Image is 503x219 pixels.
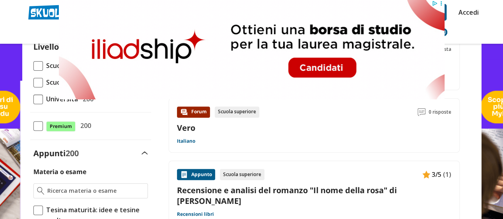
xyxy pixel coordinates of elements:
label: Appunti [33,148,79,159]
span: 3/5 [432,169,441,180]
img: Apri e chiudi sezione [142,151,148,155]
span: Scuola Superiore [43,77,98,87]
img: Commenti lettura [418,108,425,116]
input: Ricerca materia o esame [47,187,144,195]
img: Appunti contenuto [180,171,188,178]
img: Forum contenuto [180,108,188,116]
a: Italiano [177,138,195,144]
span: Università [43,94,78,104]
a: Recensione e analisi del romanzo "Il nome della rosa" di [PERSON_NAME] [177,185,451,206]
span: 200 [77,120,91,131]
span: 0 risposte [429,107,451,118]
div: Appunto [177,169,215,180]
img: Appunti contenuto [422,171,430,178]
a: Recensioni libri [177,211,214,217]
label: Livello [33,41,59,52]
span: Scuola Media [43,60,86,71]
img: Ricerca materia o esame [37,187,45,195]
span: 200 [66,148,79,159]
span: (1) [443,169,451,180]
span: Premium [46,121,76,132]
div: Forum [177,107,210,118]
div: Scuola superiore [220,169,264,180]
a: Accedi [458,4,475,21]
a: Vero [177,122,195,133]
div: Scuola superiore [215,107,259,118]
label: Materia o esame [33,167,86,176]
